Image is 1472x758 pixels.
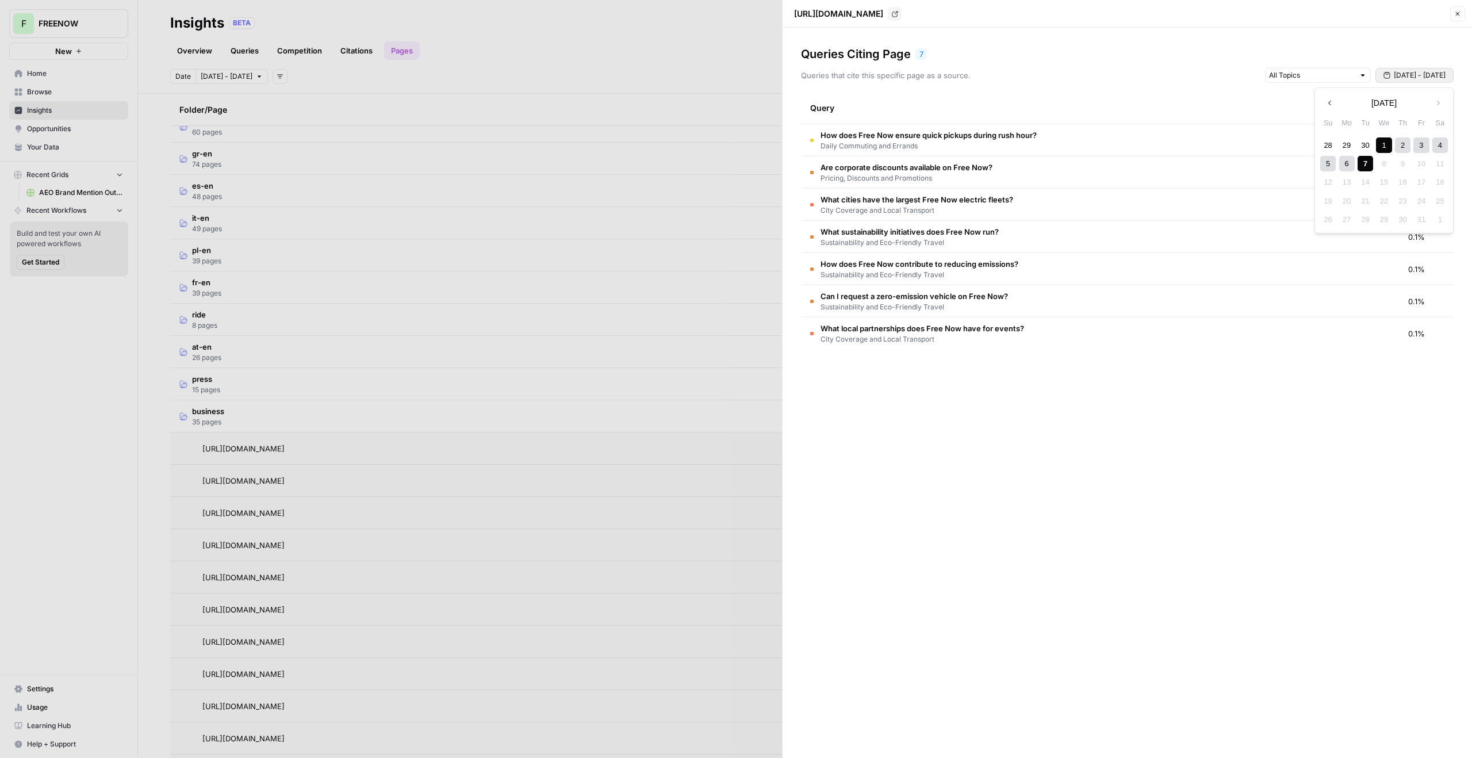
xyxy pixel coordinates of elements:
div: Choose Monday, September 29th, 2025 [1339,137,1355,153]
span: Sustainability and Eco-Friendly Travel [821,270,1018,280]
div: Not available Sunday, October 12th, 2025 [1320,174,1336,190]
span: What sustainability initiatives does Free Now run? [821,226,999,238]
span: [DATE] [1371,97,1397,109]
div: Not available Thursday, October 9th, 2025 [1395,156,1410,171]
span: How does Free Now contribute to reducing emissions? [821,258,1018,270]
span: 0.1% [1408,231,1425,243]
div: Not available Wednesday, October 29th, 2025 [1376,212,1391,227]
div: Not available Tuesday, October 14th, 2025 [1358,174,1373,190]
span: 0.1% [1408,328,1425,339]
p: [URL][DOMAIN_NAME] [794,8,883,20]
div: Choose Saturday, October 4th, 2025 [1432,137,1448,153]
span: What cities have the largest Free Now electric fleets? [821,194,1013,205]
div: 7 [915,48,927,60]
div: Fr [1413,115,1429,131]
span: Are corporate discounts available on Free Now? [821,162,992,173]
div: Not available Monday, October 20th, 2025 [1339,193,1355,209]
div: Not available Saturday, October 11th, 2025 [1432,156,1448,171]
div: Not available Monday, October 13th, 2025 [1339,174,1355,190]
div: Not available Friday, October 24th, 2025 [1413,193,1429,209]
div: Not available Friday, October 31st, 2025 [1413,212,1429,227]
button: [DATE] - [DATE] [1375,68,1454,83]
div: Not available Saturday, November 1st, 2025 [1432,212,1448,227]
div: Not available Thursday, October 16th, 2025 [1395,174,1410,190]
div: Not available Tuesday, October 21st, 2025 [1358,193,1373,209]
div: Not available Saturday, October 25th, 2025 [1432,193,1448,209]
div: Not available Wednesday, October 22nd, 2025 [1376,193,1391,209]
div: Not available Sunday, October 26th, 2025 [1320,212,1336,227]
div: Th [1395,115,1410,131]
div: Choose Wednesday, October 1st, 2025 [1376,137,1391,153]
div: Choose Tuesday, October 7th, 2025 [1358,156,1373,171]
div: Not available Monday, October 27th, 2025 [1339,212,1355,227]
div: Not available Tuesday, October 28th, 2025 [1358,212,1373,227]
div: [DATE] - [DATE] [1314,87,1454,233]
div: We [1376,115,1391,131]
div: Not available Thursday, October 23rd, 2025 [1395,193,1410,209]
input: All Topics [1269,70,1354,81]
div: Not available Sunday, October 19th, 2025 [1320,193,1336,209]
div: Choose Monday, October 6th, 2025 [1339,156,1355,171]
a: Go to page https://www.free-now.com/business/business-travel/solutions/fleet-managers/ [888,7,902,21]
div: Query [810,92,1370,124]
span: Pricing, Discounts and Promotions [821,173,992,183]
div: Mo [1339,115,1355,131]
div: Not available Saturday, October 18th, 2025 [1432,174,1448,190]
span: How does Free Now ensure quick pickups during rush hour? [821,129,1037,141]
div: Choose Sunday, September 28th, 2025 [1320,137,1336,153]
span: Sustainability and Eco-Friendly Travel [821,302,1008,312]
div: Choose Tuesday, September 30th, 2025 [1358,137,1373,153]
div: Su [1320,115,1336,131]
div: Choose Thursday, October 2nd, 2025 [1395,137,1410,153]
span: City Coverage and Local Transport [821,334,1024,344]
div: Choose Sunday, October 5th, 2025 [1320,156,1336,171]
div: Not available Thursday, October 30th, 2025 [1395,212,1410,227]
div: Not available Wednesday, October 8th, 2025 [1376,156,1391,171]
span: 0.1% [1408,263,1425,275]
div: Sa [1432,115,1448,131]
span: Sustainability and Eco-Friendly Travel [821,238,999,248]
h3: Queries Citing Page [801,46,911,62]
div: Not available Friday, October 10th, 2025 [1413,156,1429,171]
p: Queries that cite this specific page as a source. [801,70,971,81]
span: Can I request a zero-emission vehicle on Free Now? [821,290,1008,302]
span: 0.1% [1408,296,1425,307]
div: month 2025-10 [1318,136,1449,229]
span: What local partnerships does Free Now have for events? [821,323,1024,334]
div: Tu [1358,115,1373,131]
div: Not available Wednesday, October 15th, 2025 [1376,174,1391,190]
span: City Coverage and Local Transport [821,205,1013,216]
div: Not available Friday, October 17th, 2025 [1413,174,1429,190]
span: [DATE] - [DATE] [1394,70,1446,81]
span: Daily Commuting and Errands [821,141,1037,151]
div: Choose Friday, October 3rd, 2025 [1413,137,1429,153]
